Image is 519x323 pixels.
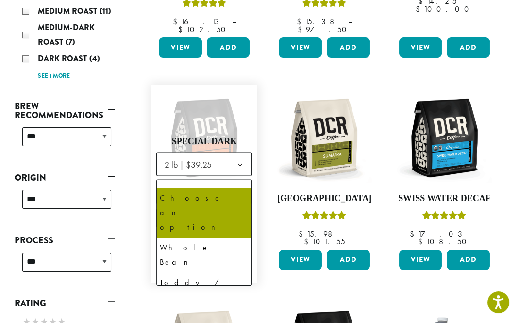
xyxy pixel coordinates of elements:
[38,71,70,81] a: See 1 more
[447,250,490,270] button: Add
[299,229,337,239] bdi: 15.98
[279,37,322,58] a: View
[302,210,346,224] div: Rated 5.00 out of 5
[157,188,251,238] li: Choose an option
[156,180,252,204] span: Choose an option
[299,229,307,239] span: $
[298,24,306,34] span: $
[297,17,305,27] span: $
[276,90,372,186] img: DCR-12oz-Sumatra-Stock-scaled.png
[173,17,181,27] span: $
[15,186,115,221] div: Origin
[418,237,426,247] span: $
[304,237,312,247] span: $
[447,37,490,58] button: Add
[276,90,372,246] a: [GEOGRAPHIC_DATA]Rated 5.00 out of 5
[327,37,370,58] button: Add
[304,237,345,247] bdi: 101.55
[178,24,230,34] bdi: 102.50
[160,275,249,305] div: Toddy / Cold Brew
[399,250,442,270] a: View
[100,5,111,17] span: (11)
[160,240,249,270] div: Whole Bean
[66,36,75,48] span: (7)
[276,193,372,204] h4: [GEOGRAPHIC_DATA]
[15,98,115,123] a: Brew Recommendations
[89,53,100,64] span: (4)
[38,5,100,17] span: Medium Roast
[418,237,471,247] bdi: 108.50
[15,295,115,311] a: Rating
[232,17,236,27] span: –
[297,17,339,27] bdi: 15.38
[165,159,212,170] span: 2 lb | $39.25
[327,250,370,270] button: Add
[161,155,221,174] span: 2 lb | $39.25
[399,37,442,58] a: View
[156,153,252,176] span: 2 lb | $39.25
[38,22,95,48] span: Medium-Dark Roast
[173,17,223,27] bdi: 16.13
[159,37,202,58] a: View
[15,170,115,186] a: Origin
[422,210,466,224] div: Rated 5.00 out of 5
[15,123,115,158] div: Brew Recommendations
[346,229,350,239] span: –
[298,24,351,34] bdi: 97.50
[410,229,466,239] bdi: 17.03
[397,90,492,186] img: DCR-12oz-FTO-Swiss-Water-Decaf-Stock-scaled.png
[156,136,252,147] h4: Special Dark
[161,182,233,201] span: Choose an option
[397,193,492,204] h4: Swiss Water Decaf
[38,53,89,64] span: Dark Roast
[207,37,250,58] button: Add
[15,232,115,249] a: Process
[475,229,479,239] span: –
[279,250,322,270] a: View
[15,249,115,283] div: Process
[178,24,186,34] span: $
[416,4,424,14] span: $
[348,17,352,27] span: –
[156,90,252,278] a: Rated 5.00 out of 5
[410,229,418,239] span: $
[397,90,492,246] a: Swiss Water DecafRated 5.00 out of 5
[416,4,473,14] bdi: 100.00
